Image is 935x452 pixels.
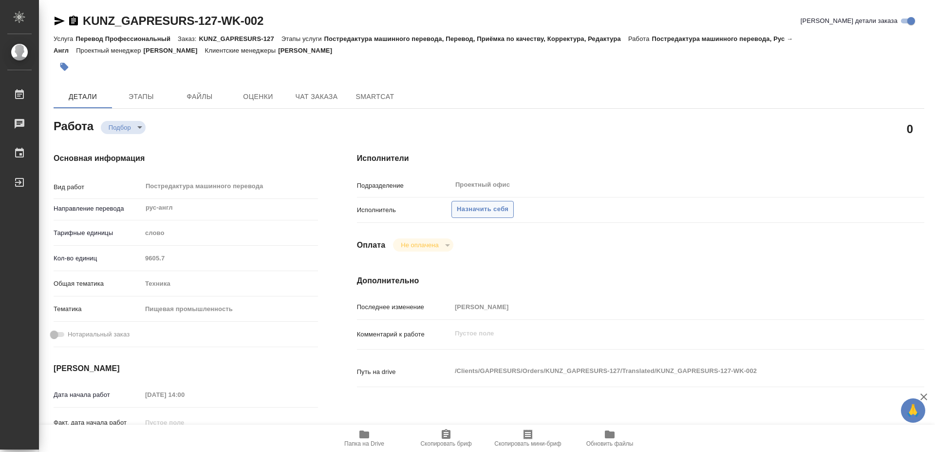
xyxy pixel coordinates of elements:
[142,415,227,430] input: Пустое поле
[457,204,508,215] span: Назначить себя
[398,241,441,249] button: Не оплачена
[357,205,451,215] p: Исполнитель
[281,35,324,42] p: Этапы услуги
[142,275,318,292] div: Техника
[569,425,651,452] button: Обновить файлы
[205,47,279,54] p: Клиентские менеджеры
[176,91,223,103] span: Файлы
[352,91,398,103] span: SmartCat
[54,390,142,400] p: Дата начала работ
[68,15,79,27] button: Скопировать ссылку
[901,398,925,423] button: 🙏
[801,16,898,26] span: [PERSON_NAME] детали заказа
[344,440,384,447] span: Папка на Drive
[59,91,106,103] span: Детали
[494,440,561,447] span: Скопировать мини-бриф
[68,330,130,339] span: Нотариальный заказ
[628,35,652,42] p: Работа
[451,300,877,314] input: Пустое поле
[357,302,451,312] p: Последнее изменение
[54,182,142,192] p: Вид работ
[142,251,318,265] input: Пустое поле
[54,228,142,238] p: Тарифные единицы
[54,35,75,42] p: Услуга
[144,47,205,54] p: [PERSON_NAME]
[54,117,93,134] h2: Работа
[101,121,146,134] div: Подбор
[324,35,628,42] p: Постредактура машинного перевода, Перевод, Приёмка по качеству, Корректура, Редактура
[420,440,471,447] span: Скопировать бриф
[118,91,165,103] span: Этапы
[357,153,924,164] h4: Исполнители
[905,400,921,421] span: 🙏
[405,425,487,452] button: Скопировать бриф
[142,225,318,241] div: слово
[54,153,318,164] h4: Основная информация
[293,91,340,103] span: Чат заказа
[75,35,178,42] p: Перевод Профессиональный
[357,275,924,287] h4: Дополнительно
[586,440,634,447] span: Обновить файлы
[106,123,134,132] button: Подбор
[199,35,281,42] p: KUNZ_GAPRESURS-127
[54,254,142,263] p: Кол-во единиц
[54,418,142,428] p: Факт. дата начала работ
[54,204,142,214] p: Направление перевода
[451,201,514,218] button: Назначить себя
[54,279,142,289] p: Общая тематика
[178,35,199,42] p: Заказ:
[142,388,227,402] input: Пустое поле
[76,47,143,54] p: Проектный менеджер
[278,47,339,54] p: [PERSON_NAME]
[393,238,453,252] div: Подбор
[235,91,281,103] span: Оценки
[83,14,263,27] a: KUNZ_GAPRESURS-127-WK-002
[54,15,65,27] button: Скопировать ссылку для ЯМессенджера
[357,239,386,251] h4: Оплата
[357,181,451,191] p: Подразделение
[907,120,913,137] h2: 0
[54,304,142,314] p: Тематика
[54,363,318,374] h4: [PERSON_NAME]
[142,301,318,317] div: Пищевая промышленность
[357,330,451,339] p: Комментарий к работе
[357,367,451,377] p: Путь на drive
[451,363,877,379] textarea: /Clients/GAPRESURS/Orders/KUNZ_GAPRESURS-127/Translated/KUNZ_GAPRESURS-127-WK-002
[54,56,75,78] button: Добавить тэг
[323,425,405,452] button: Папка на Drive
[487,425,569,452] button: Скопировать мини-бриф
